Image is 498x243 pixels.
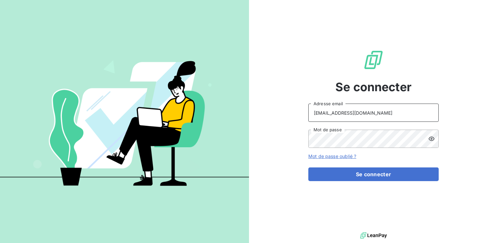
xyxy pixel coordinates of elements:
[363,50,384,70] img: Logo LeanPay
[308,153,356,159] a: Mot de passe oublié ?
[308,104,439,122] input: placeholder
[360,231,387,240] img: logo
[335,78,412,96] span: Se connecter
[308,167,439,181] button: Se connecter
